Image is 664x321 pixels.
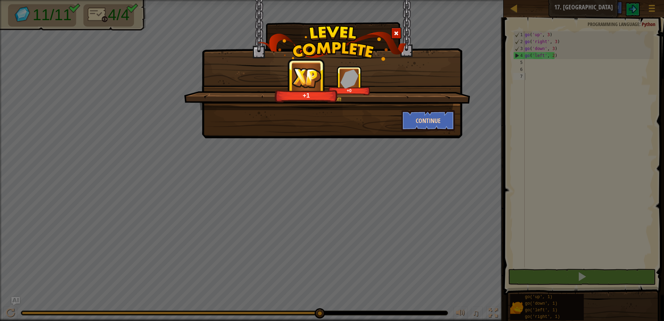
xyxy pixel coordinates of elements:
[330,88,369,93] div: +0
[258,26,407,61] img: level_complete.png
[340,69,358,88] img: reward_icon_gems.png
[290,66,324,90] img: reward_icon_xp.png
[401,110,455,131] button: Continue
[277,91,336,99] div: +1
[217,96,436,103] div: So much loot!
